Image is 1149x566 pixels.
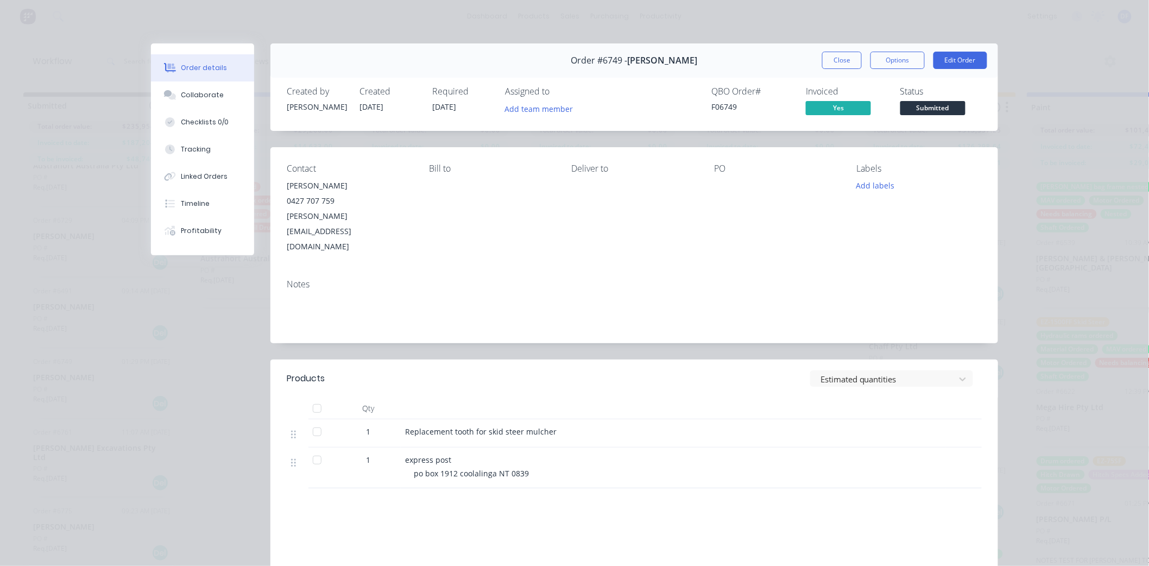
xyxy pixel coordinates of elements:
div: Collaborate [181,90,224,100]
span: Replacement tooth for skid steer mulcher [405,426,557,437]
span: 1 [366,454,370,466]
div: Required [432,86,492,97]
div: Notes [287,279,982,290]
div: Checklists 0/0 [181,117,229,127]
div: Timeline [181,199,210,209]
div: Invoiced [806,86,887,97]
button: Order details [151,54,254,81]
span: Yes [806,101,871,115]
div: [PERSON_NAME]0427 707 759[PERSON_NAME][EMAIL_ADDRESS][DOMAIN_NAME] [287,178,412,254]
button: Linked Orders [151,163,254,190]
div: [PERSON_NAME] [287,178,412,193]
div: [PERSON_NAME][EMAIL_ADDRESS][DOMAIN_NAME] [287,209,412,254]
button: Add team member [499,101,579,116]
button: Options [870,52,925,69]
div: PO [714,163,839,174]
button: Tracking [151,136,254,163]
button: Timeline [151,190,254,217]
div: QBO Order # [711,86,793,97]
div: Assigned to [505,86,614,97]
span: [DATE] [432,102,456,112]
div: F06749 [711,101,793,112]
div: Bill to [429,163,554,174]
div: Created by [287,86,346,97]
span: Order #6749 - [571,55,628,66]
button: Close [822,52,862,69]
div: Status [900,86,982,97]
div: Linked Orders [181,172,228,181]
span: po box 1912 coolalinga NT 0839 [414,468,529,479]
button: Edit Order [933,52,987,69]
button: Collaborate [151,81,254,109]
span: 1 [366,426,370,437]
div: Qty [336,398,401,419]
button: Submitted [900,101,965,117]
div: Contact [287,163,412,174]
div: 0427 707 759 [287,193,412,209]
div: Deliver to [572,163,697,174]
span: [DATE] [359,102,383,112]
div: Products [287,372,325,385]
div: Profitability [181,226,222,236]
div: Labels [857,163,982,174]
button: Add labels [850,178,900,193]
span: Submitted [900,101,965,115]
div: Tracking [181,144,211,154]
button: Checklists 0/0 [151,109,254,136]
span: [PERSON_NAME] [628,55,698,66]
button: Profitability [151,217,254,244]
button: Add team member [505,101,579,116]
div: Order details [181,63,228,73]
div: [PERSON_NAME] [287,101,346,112]
span: express post [405,455,451,465]
div: Created [359,86,419,97]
